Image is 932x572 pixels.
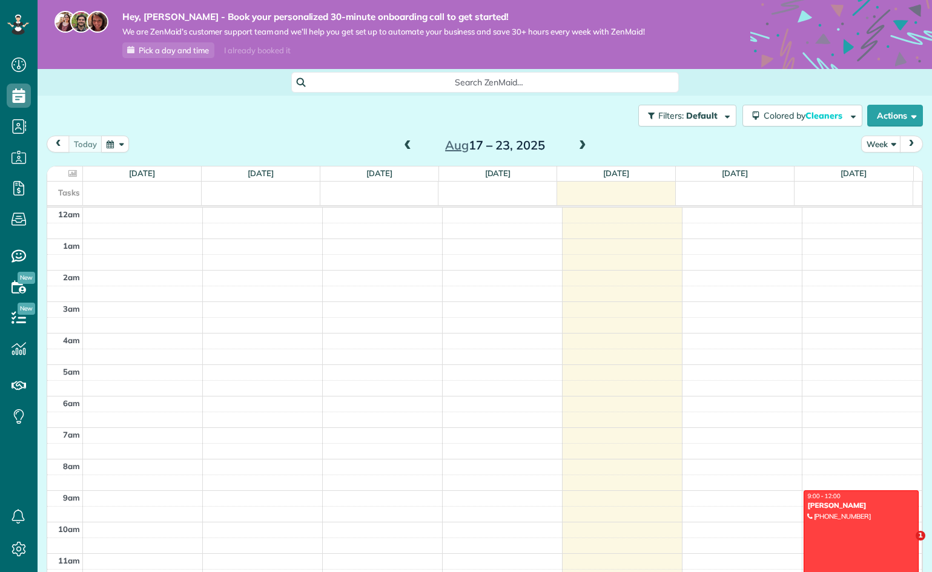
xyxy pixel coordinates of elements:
[139,45,209,55] span: Pick a day and time
[861,136,901,152] button: Week
[129,168,155,178] a: [DATE]
[122,42,214,58] a: Pick a day and time
[805,110,844,121] span: Cleaners
[63,430,80,439] span: 7am
[122,11,645,23] strong: Hey, [PERSON_NAME] - Book your personalized 30-minute onboarding call to get started!
[366,168,392,178] a: [DATE]
[87,11,108,33] img: michelle-19f622bdf1676172e81f8f8fba1fb50e276960ebfe0243fe18214015130c80e4.jpg
[916,531,925,541] span: 1
[217,43,297,58] div: I already booked it
[900,136,923,152] button: next
[686,110,718,121] span: Default
[632,105,736,127] a: Filters: Default
[18,272,35,284] span: New
[248,168,274,178] a: [DATE]
[58,209,80,219] span: 12am
[764,110,847,121] span: Colored by
[445,137,469,153] span: Aug
[63,367,80,376] span: 5am
[68,136,102,152] button: today
[122,27,645,37] span: We are ZenMaid’s customer support team and we’ll help you get set up to automate your business an...
[841,168,867,178] a: [DATE]
[807,501,916,510] div: [PERSON_NAME]
[722,168,748,178] a: [DATE]
[70,11,92,33] img: jorge-587dff0eeaa6aab1f244e6dc62b8924c3b6ad411094392a53c71c6c4a576187d.jpg
[603,168,629,178] a: [DATE]
[63,493,80,502] span: 9am
[891,531,920,560] iframe: Intercom live chat
[55,11,76,33] img: maria-72a9807cf96188c08ef61303f053569d2e2a8a1cde33d635c8a3ac13582a053d.jpg
[808,492,841,500] span: 9:00 - 12:00
[742,105,862,127] button: Colored byCleaners
[63,335,80,345] span: 4am
[419,139,570,152] h2: 17 – 23, 2025
[58,524,80,534] span: 10am
[638,105,736,127] button: Filters: Default
[58,556,80,565] span: 11am
[63,398,80,408] span: 6am
[867,105,923,127] button: Actions
[485,168,511,178] a: [DATE]
[58,188,80,197] span: Tasks
[63,241,80,251] span: 1am
[658,110,684,121] span: Filters:
[63,272,80,282] span: 2am
[63,461,80,471] span: 8am
[47,136,70,152] button: prev
[63,304,80,314] span: 3am
[18,303,35,315] span: New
